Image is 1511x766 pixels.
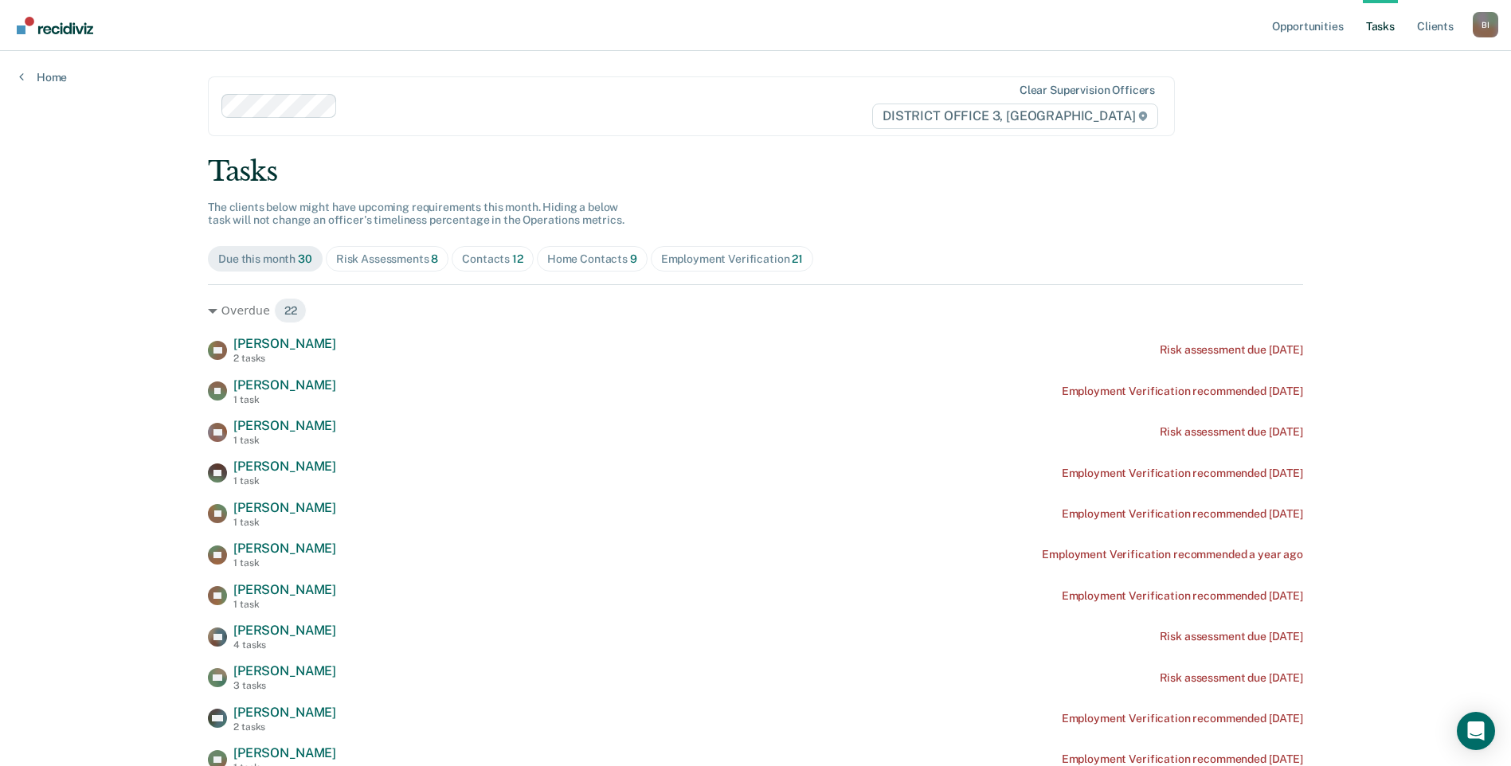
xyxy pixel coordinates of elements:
[233,418,336,433] span: [PERSON_NAME]
[1062,507,1303,521] div: Employment Verification recommended [DATE]
[19,70,67,84] a: Home
[1020,84,1155,97] div: Clear supervision officers
[233,394,336,405] div: 1 task
[872,104,1158,129] span: DISTRICT OFFICE 3, [GEOGRAPHIC_DATA]
[462,252,523,266] div: Contacts
[233,336,336,351] span: [PERSON_NAME]
[431,252,438,265] span: 8
[233,517,336,528] div: 1 task
[233,639,336,651] div: 4 tasks
[512,252,523,265] span: 12
[1062,589,1303,603] div: Employment Verification recommended [DATE]
[233,599,336,610] div: 1 task
[17,17,93,34] img: Recidiviz
[298,252,312,265] span: 30
[233,459,336,474] span: [PERSON_NAME]
[233,663,336,678] span: [PERSON_NAME]
[1473,12,1498,37] div: B I
[630,252,637,265] span: 9
[547,252,637,266] div: Home Contacts
[233,353,336,364] div: 2 tasks
[208,201,624,227] span: The clients below might have upcoming requirements this month. Hiding a below task will not chang...
[1457,712,1495,750] div: Open Intercom Messenger
[1062,712,1303,725] div: Employment Verification recommended [DATE]
[233,557,336,569] div: 1 task
[233,475,336,487] div: 1 task
[336,252,439,266] div: Risk Assessments
[233,705,336,720] span: [PERSON_NAME]
[792,252,803,265] span: 21
[1062,467,1303,480] div: Employment Verification recommended [DATE]
[274,298,307,323] span: 22
[233,541,336,556] span: [PERSON_NAME]
[1062,385,1303,398] div: Employment Verification recommended [DATE]
[233,721,336,733] div: 2 tasks
[1160,671,1303,685] div: Risk assessment due [DATE]
[1042,548,1303,561] div: Employment Verification recommended a year ago
[208,298,1303,323] div: Overdue 22
[1160,425,1303,439] div: Risk assessment due [DATE]
[233,377,336,393] span: [PERSON_NAME]
[218,252,312,266] div: Due this month
[1473,12,1498,37] button: Profile dropdown button
[233,435,336,446] div: 1 task
[208,155,1303,188] div: Tasks
[233,745,336,760] span: [PERSON_NAME]
[1160,343,1303,357] div: Risk assessment due [DATE]
[233,582,336,597] span: [PERSON_NAME]
[1062,752,1303,766] div: Employment Verification recommended [DATE]
[661,252,803,266] div: Employment Verification
[233,500,336,515] span: [PERSON_NAME]
[1160,630,1303,643] div: Risk assessment due [DATE]
[233,680,336,691] div: 3 tasks
[233,623,336,638] span: [PERSON_NAME]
